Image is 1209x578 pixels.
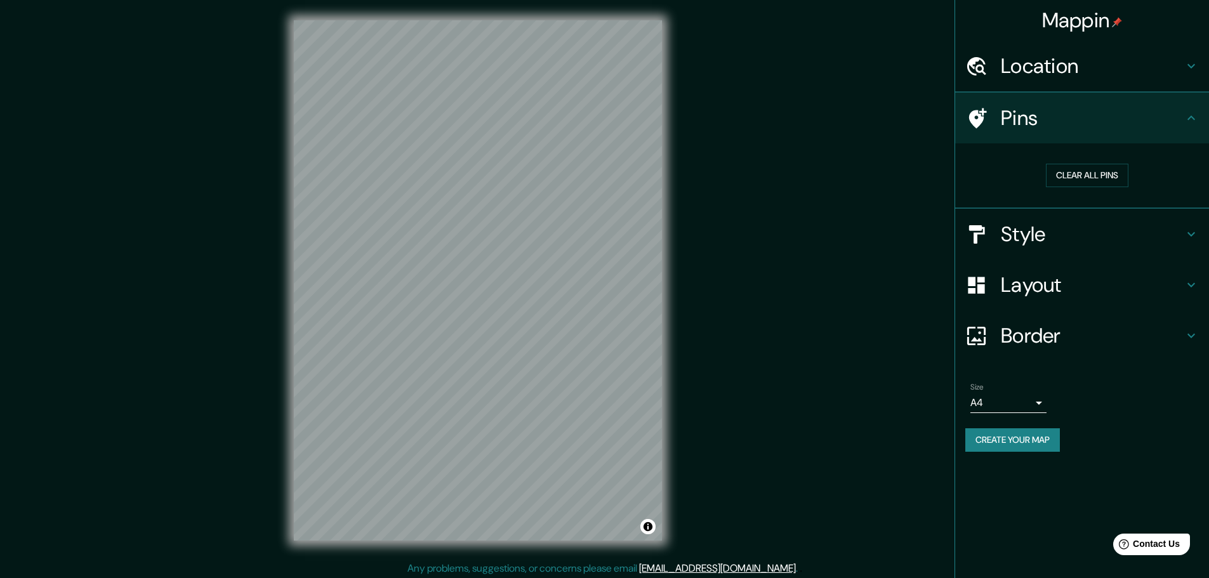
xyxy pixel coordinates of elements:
button: Create your map [965,428,1060,452]
iframe: Help widget launcher [1096,529,1195,564]
div: Style [955,209,1209,259]
div: Border [955,310,1209,361]
div: . [800,561,802,576]
h4: Layout [1001,272,1184,298]
h4: Pins [1001,105,1184,131]
h4: Location [1001,53,1184,79]
img: pin-icon.png [1112,17,1122,27]
h4: Border [1001,323,1184,348]
div: Layout [955,259,1209,310]
div: A4 [970,393,1047,413]
canvas: Map [294,20,662,541]
label: Size [970,382,984,393]
h4: Style [1001,221,1184,247]
button: Toggle attribution [640,519,656,534]
div: Pins [955,93,1209,143]
div: Location [955,41,1209,91]
h4: Mappin [1042,8,1123,33]
button: Clear all pins [1046,164,1128,187]
div: . [798,561,800,576]
p: Any problems, suggestions, or concerns please email . [407,561,798,576]
a: [EMAIL_ADDRESS][DOMAIN_NAME] [639,562,796,575]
